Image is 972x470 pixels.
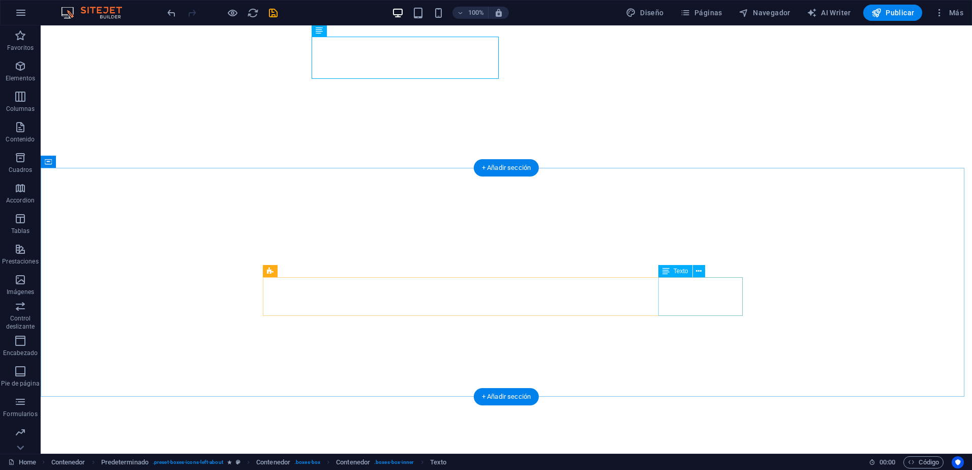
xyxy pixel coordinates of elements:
[6,440,34,449] p: Marketing
[494,8,503,17] i: Al redimensionar, ajustar el nivel de zoom automáticamente para ajustarse al dispositivo elegido.
[336,456,370,468] span: Haz clic para seleccionar y doble clic para editar
[887,458,888,466] span: :
[474,159,539,177] div: + Añadir sección
[879,456,895,468] span: 00 00
[166,7,177,19] i: Deshacer: Cambiar texto (Ctrl+Z)
[236,459,240,465] i: Este elemento es un preajuste personalizable
[6,105,35,113] p: Columnas
[680,8,722,18] span: Páginas
[474,388,539,405] div: + Añadir sección
[9,166,33,174] p: Cuadros
[1,379,39,388] p: Pie de página
[374,456,414,468] span: . boxes-box-inner
[294,456,320,468] span: . boxes-box
[468,7,484,19] h6: 100%
[6,135,35,143] p: Contenido
[2,257,38,266] p: Prestaciones
[226,7,238,19] button: Haz clic para salir del modo de previsualización y seguir editando
[452,7,489,19] button: 100%
[739,8,791,18] span: Navegador
[7,44,34,52] p: Favoritos
[3,349,38,357] p: Encabezado
[735,5,795,21] button: Navegador
[247,7,259,19] button: reload
[622,5,668,21] button: Diseño
[6,196,35,204] p: Accordion
[58,7,135,19] img: Editor Logo
[626,8,664,18] span: Diseño
[247,7,259,19] i: Volver a cargar página
[267,7,279,19] i: Guardar (Ctrl+S)
[674,268,688,274] span: Texto
[869,456,896,468] h6: Tiempo de la sesión
[165,7,177,19] button: undo
[863,5,923,21] button: Publicar
[153,456,223,468] span: . preset-boxes-icons-left-about
[430,456,446,468] span: Haz clic para seleccionar y doble clic para editar
[934,8,963,18] span: Más
[676,5,726,21] button: Páginas
[622,5,668,21] div: Diseño (Ctrl+Alt+Y)
[8,456,36,468] a: Haz clic para cancelar la selección y doble clic para abrir páginas
[908,456,939,468] span: Código
[807,8,851,18] span: AI Writer
[51,456,85,468] span: Haz clic para seleccionar y doble clic para editar
[227,459,232,465] i: El elemento contiene una animación
[952,456,964,468] button: Usercentrics
[267,7,279,19] button: save
[101,456,148,468] span: Haz clic para seleccionar y doble clic para editar
[6,74,35,82] p: Elementos
[903,456,944,468] button: Código
[7,288,34,296] p: Imágenes
[803,5,855,21] button: AI Writer
[11,227,30,235] p: Tablas
[930,5,967,21] button: Más
[871,8,915,18] span: Publicar
[51,456,447,468] nav: breadcrumb
[3,410,37,418] p: Formularios
[256,456,290,468] span: Haz clic para seleccionar y doble clic para editar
